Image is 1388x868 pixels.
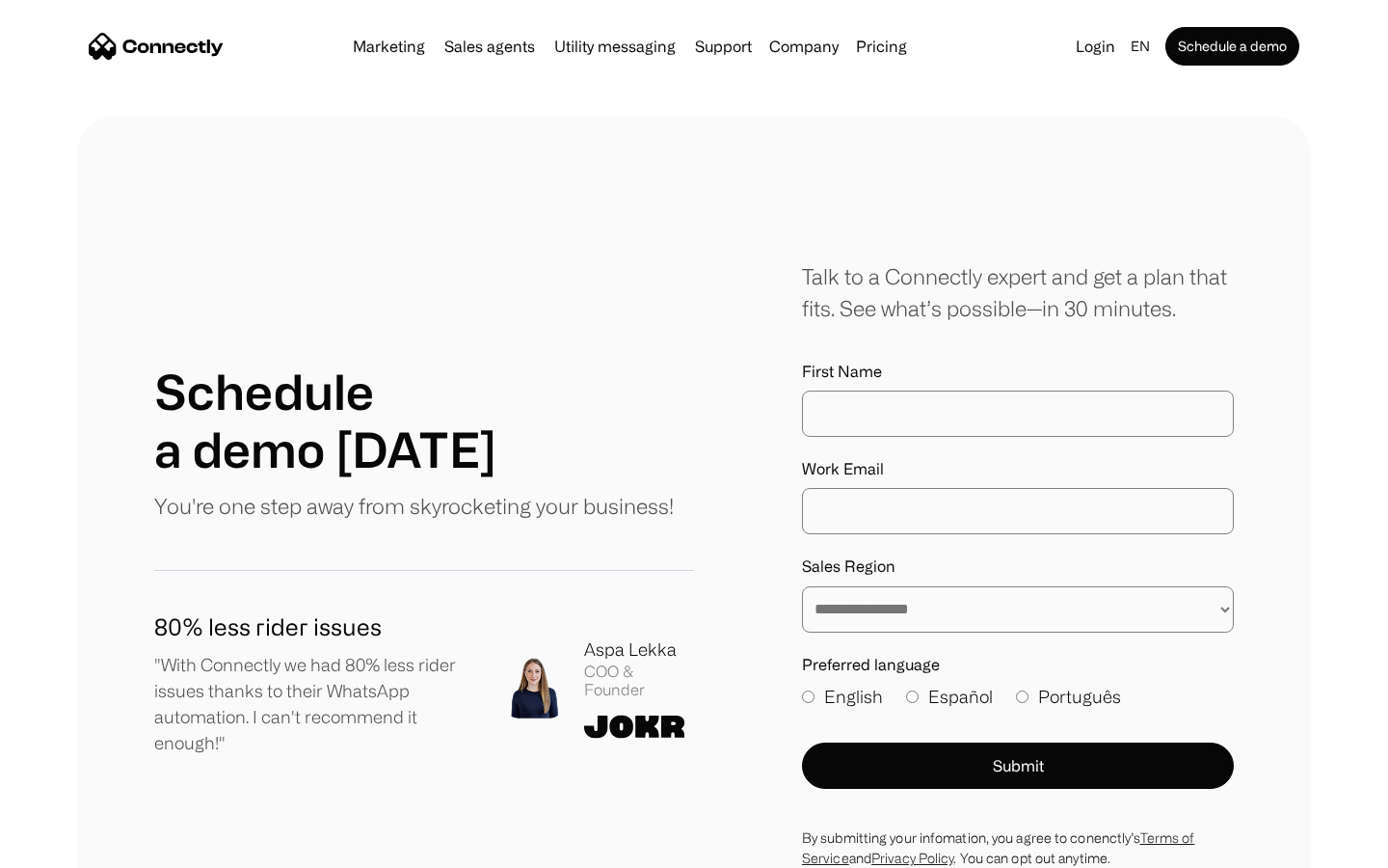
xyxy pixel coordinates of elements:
div: Company [769,33,839,60]
a: Schedule a demo [1165,27,1299,66]
label: Preferred language [802,656,1234,674]
p: You're one step away from skyrocketing your business! [154,490,674,522]
label: First Name [802,363,1234,381]
a: Pricing [848,39,915,54]
a: Support [687,39,760,54]
a: Login [1068,33,1123,60]
h1: Schedule a demo [DATE] [154,363,496,478]
label: Work Email [802,460,1234,478]
label: Español [906,684,993,710]
a: Privacy Policy [871,851,953,865]
div: COO & Founder [584,663,694,699]
a: Sales agents [437,39,543,54]
aside: Language selected: English [19,832,116,861]
a: Marketing [345,39,433,54]
input: English [802,691,814,703]
div: Talk to a Connectly expert and get a plan that fits. See what’s possible—in 30 minutes. [802,260,1234,324]
a: Utility messaging [547,39,683,54]
label: English [802,684,883,710]
h1: 80% less rider issues [154,610,472,644]
label: Sales Region [802,557,1234,576]
div: By submitting your infomation, you agree to conenctly’s and . You can opt out anytime. [802,827,1234,868]
input: Português [1016,691,1028,703]
div: en [1131,33,1150,60]
a: Terms of Service [802,830,1194,865]
button: Submit [802,743,1234,789]
label: Português [1016,684,1121,710]
input: Español [906,691,919,703]
div: Aspa Lekka [584,637,694,663]
p: "With Connectly we had 80% less rider issues thanks to their WhatsApp automation. I can't recomme... [154,652,472,756]
ul: Language list [39,834,116,861]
